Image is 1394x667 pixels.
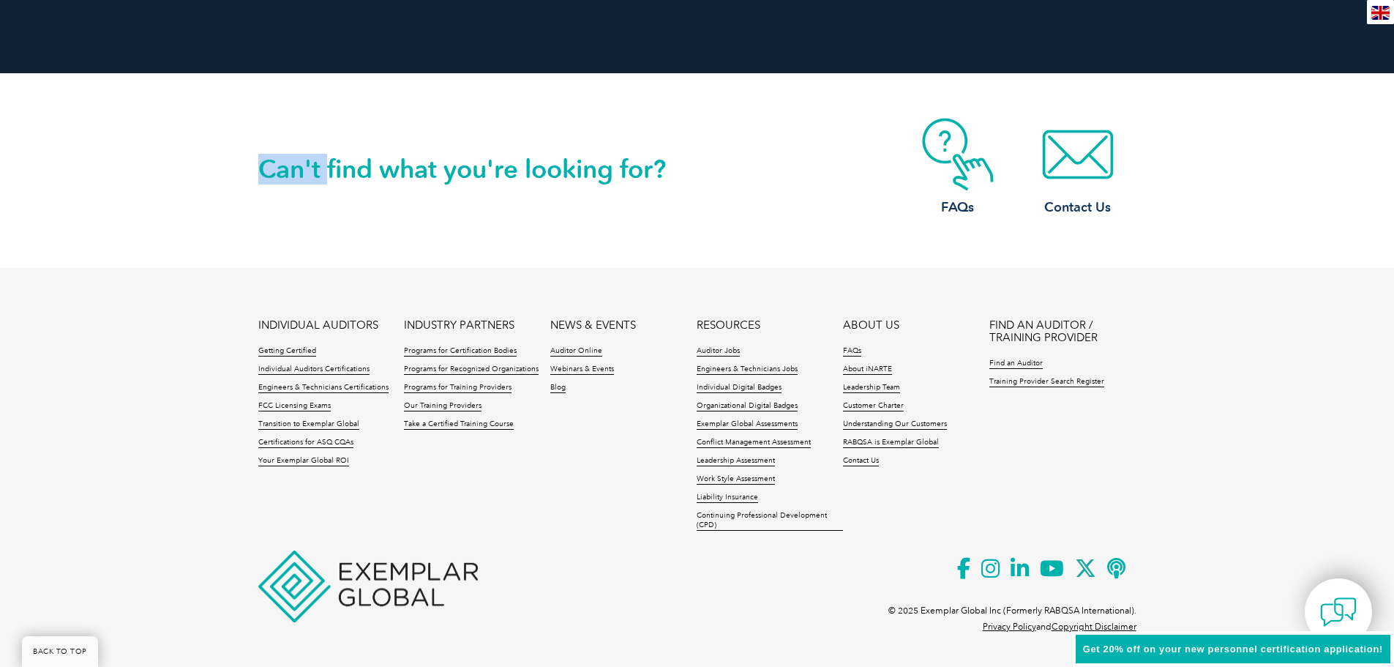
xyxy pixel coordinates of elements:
a: Organizational Digital Badges [697,401,798,411]
a: Auditor Online [550,346,602,357]
a: Customer Charter [843,401,904,411]
a: Individual Digital Badges [697,383,782,393]
a: Contact Us [843,456,879,466]
a: Individual Auditors Certifications [258,365,370,375]
a: Webinars & Events [550,365,614,375]
a: INDUSTRY PARTNERS [404,319,514,332]
a: Engineers & Technicians Certifications [258,383,389,393]
a: Programs for Training Providers [404,383,511,393]
a: Leadership Assessment [697,456,775,466]
img: contact-faq.webp [899,118,1016,191]
img: contact-email.webp [1019,118,1136,191]
a: Liability Insurance [697,493,758,503]
a: NEWS & EVENTS [550,319,636,332]
h3: Contact Us [1019,198,1136,217]
a: BACK TO TOP [22,636,98,667]
a: Understanding Our Customers [843,420,947,430]
a: Continuing Professional Development (CPD) [697,511,843,531]
a: FCC Licensing Exams [258,401,331,411]
a: RESOURCES [697,319,760,332]
a: Contact Us [1019,118,1136,217]
a: About iNARTE [843,365,892,375]
a: Exemplar Global Assessments [697,420,798,430]
img: en [1371,6,1390,20]
h2: Can't find what you're looking for? [258,157,697,181]
h3: FAQs [899,198,1016,217]
a: Transition to Exemplar Global [258,420,359,430]
a: ABOUT US [843,319,899,332]
a: RABQSA is Exemplar Global [843,438,939,448]
a: FAQs [843,346,861,357]
span: Get 20% off on your new personnel certification application! [1083,644,1383,655]
a: Find an Auditor [989,359,1043,369]
img: contact-chat.png [1320,594,1357,630]
a: INDIVIDUAL AUDITORS [258,319,378,332]
a: Programs for Recognized Organizations [404,365,539,375]
a: FAQs [899,118,1016,217]
a: Engineers & Technicians Jobs [697,365,798,375]
a: Certifications for ASQ CQAs [258,438,353,448]
a: Leadership Team [843,383,900,393]
a: Auditor Jobs [697,346,740,357]
a: Take a Certified Training Course [404,420,514,430]
p: © 2025 Exemplar Global Inc (Formerly RABQSA International). [888,603,1136,619]
a: Training Provider Search Register [989,377,1104,387]
a: Conflict Management Assessment [697,438,811,448]
a: Your Exemplar Global ROI [258,456,349,466]
a: FIND AN AUDITOR / TRAINING PROVIDER [989,319,1136,344]
a: Getting Certified [258,346,316,357]
a: Programs for Certification Bodies [404,346,517,357]
a: Privacy Policy [983,622,1036,632]
p: and [983,619,1136,635]
a: Our Training Providers [404,401,481,411]
a: Work Style Assessment [697,474,775,485]
a: Copyright Disclaimer [1052,622,1136,632]
a: Blog [550,383,566,393]
img: Exemplar Global [258,551,478,622]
